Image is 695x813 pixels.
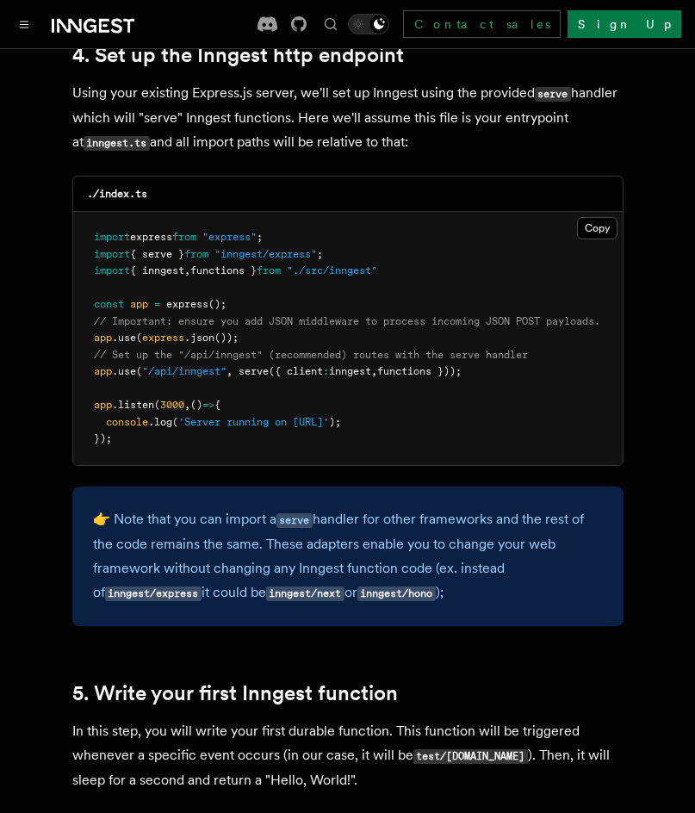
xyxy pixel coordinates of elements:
[172,416,178,428] span: (
[568,10,681,38] a: Sign Up
[317,248,323,260] span: ;
[142,332,184,344] span: express
[320,14,341,34] button: Find something...
[72,681,398,705] a: 5. Write your first Inngest function
[142,365,226,377] span: "/api/inngest"
[166,298,208,310] span: express
[94,432,112,444] span: });
[276,513,313,528] code: serve
[348,14,389,34] button: Toggle dark mode
[94,349,528,361] span: // Set up the "/api/inngest" (recommended) routes with the serve handler
[208,298,226,310] span: ();
[94,315,600,327] span: // Important: ensure you add JSON middleware to process incoming JSON POST payloads.
[172,231,196,243] span: from
[276,511,313,527] a: serve
[184,399,190,411] span: ,
[266,586,344,601] code: inngest/next
[105,586,202,601] code: inngest/express
[94,231,130,243] span: import
[329,365,371,377] span: inngest
[202,231,257,243] span: "express"
[94,264,130,276] span: import
[14,14,34,34] button: Toggle navigation
[136,332,142,344] span: (
[112,399,154,411] span: .listen
[214,399,220,411] span: {
[214,248,317,260] span: "inngest/express"
[577,217,617,239] button: Copy
[239,365,269,377] span: serve
[130,248,184,260] span: { serve }
[413,749,528,764] code: test/[DOMAIN_NAME]
[112,365,136,377] span: .use
[214,332,239,344] span: ());
[190,264,257,276] span: functions }
[257,231,263,243] span: ;
[154,399,160,411] span: (
[269,365,323,377] span: ({ client
[130,264,184,276] span: { inngest
[72,81,624,155] p: Using your existing Express.js server, we'll set up Inngest using the provided handler which will...
[94,399,112,411] span: app
[178,416,329,428] span: 'Server running on [URL]'
[190,399,202,411] span: ()
[202,399,214,411] span: =>
[94,332,112,344] span: app
[357,586,436,601] code: inngest/hono
[535,87,571,102] code: serve
[94,248,130,260] span: import
[106,416,148,428] span: console
[112,332,136,344] span: .use
[160,399,184,411] span: 3000
[184,248,208,260] span: from
[87,188,147,200] code: ./index.ts
[403,10,561,38] a: Contact sales
[130,231,172,243] span: express
[226,365,233,377] span: ,
[184,264,190,276] span: ,
[94,298,124,310] span: const
[257,264,281,276] span: from
[148,416,172,428] span: .log
[72,719,624,792] p: In this step, you will write your first durable function. This function will be triggered wheneve...
[371,365,377,377] span: ,
[329,416,341,428] span: );
[136,365,142,377] span: (
[93,507,603,605] p: 👉 Note that you can import a handler for other frameworks and the rest of the code remains the sa...
[323,365,329,377] span: :
[377,365,462,377] span: functions }));
[94,365,112,377] span: app
[154,298,160,310] span: =
[84,136,150,151] code: inngest.ts
[72,43,404,67] a: 4. Set up the Inngest http endpoint
[184,332,214,344] span: .json
[287,264,377,276] span: "./src/inngest"
[130,298,148,310] span: app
